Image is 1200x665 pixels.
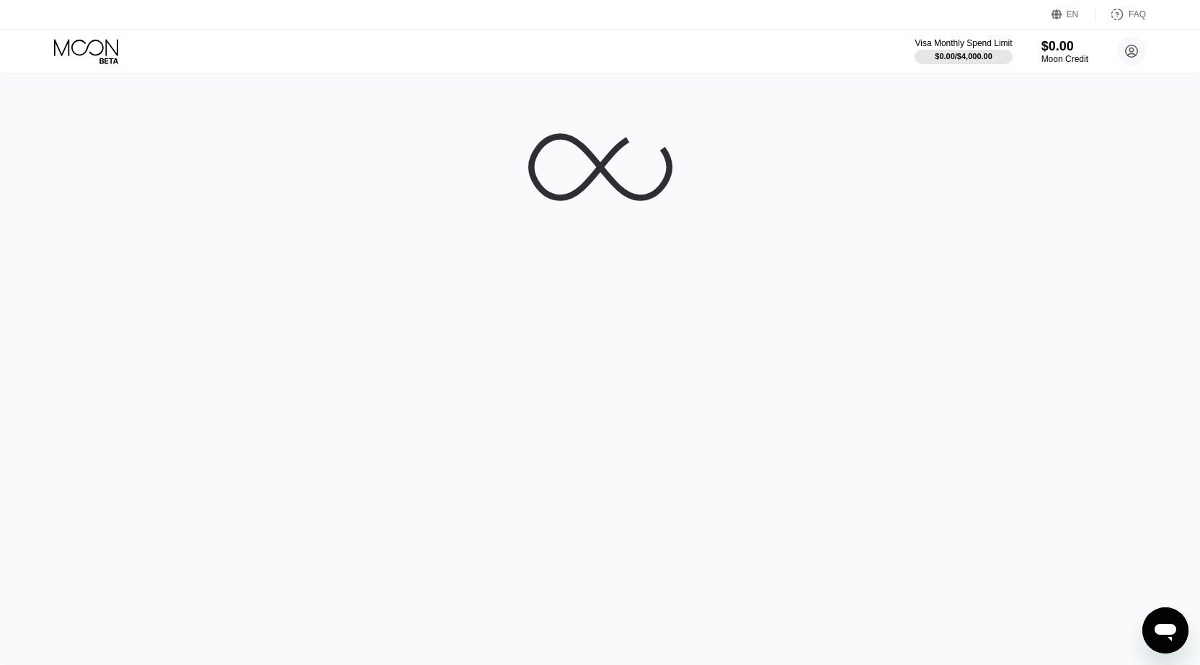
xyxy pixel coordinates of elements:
[1052,7,1095,22] div: EN
[1067,9,1079,19] div: EN
[1041,39,1088,64] div: $0.00Moon Credit
[915,38,1012,48] div: Visa Monthly Spend Limit
[1095,7,1146,22] div: FAQ
[935,52,992,61] div: $0.00 / $4,000.00
[1142,607,1188,653] iframe: Button to launch messaging window
[1041,39,1088,54] div: $0.00
[915,38,1012,64] div: Visa Monthly Spend Limit$0.00/$4,000.00
[1129,9,1146,19] div: FAQ
[1041,54,1088,64] div: Moon Credit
